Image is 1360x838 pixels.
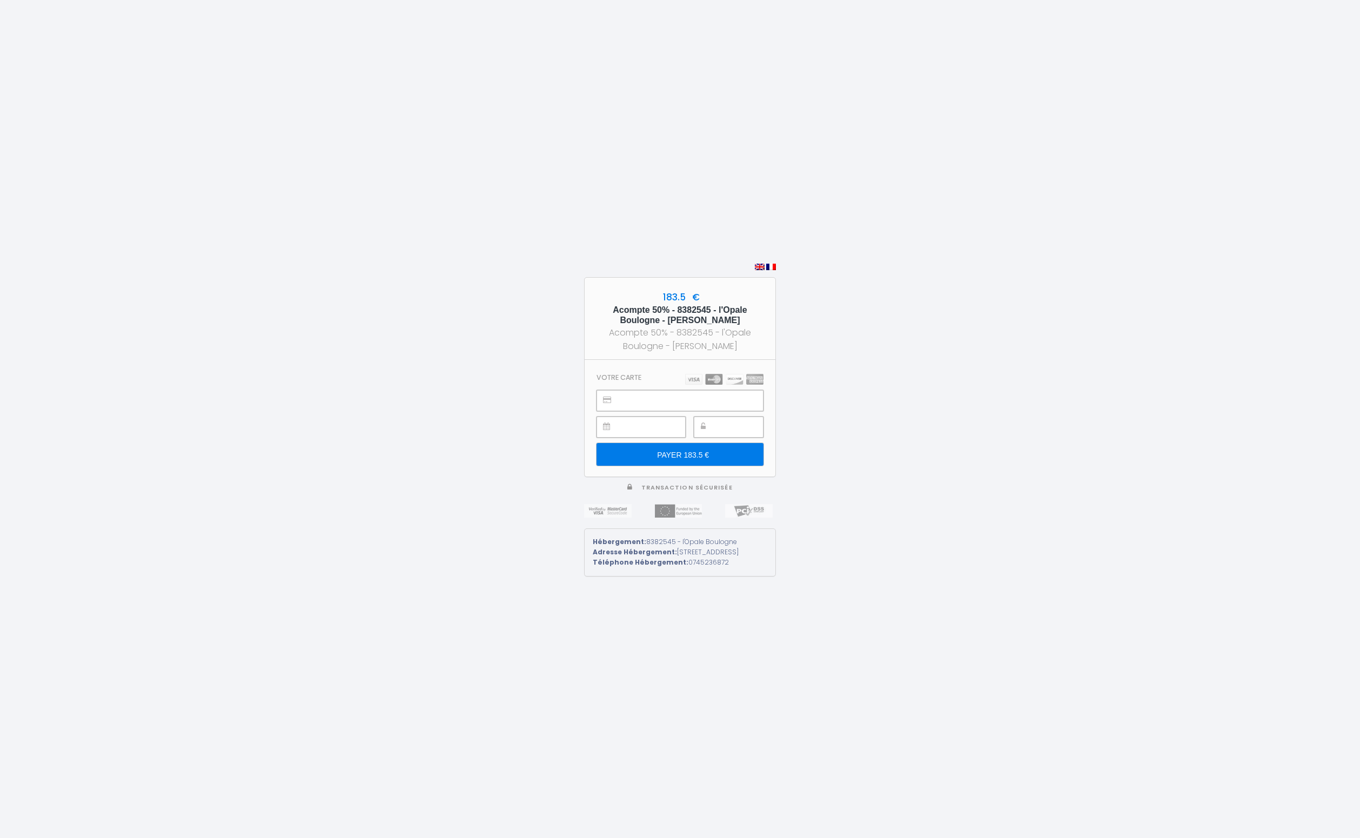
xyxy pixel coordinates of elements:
[593,547,677,557] strong: Adresse Hébergement:
[641,484,733,492] span: Transaction sécurisée
[660,291,700,304] span: 183.5 €
[621,417,685,437] iframe: Secure payment input frame
[718,417,763,437] iframe: Secure payment input frame
[621,391,763,411] iframe: Secure payment input frame
[593,558,688,567] strong: Téléphone Hébergement:
[593,558,767,568] div: 0745236872
[597,443,763,466] input: PAYER 183.5 €
[685,374,763,385] img: carts.png
[594,326,766,353] div: Acompte 50% - 8382545 - l'Opale Boulogne - [PERSON_NAME]
[593,537,646,546] strong: Hébergement:
[755,264,765,270] img: en.png
[593,537,767,547] div: 8382545 - l'Opale Boulogne
[766,264,776,270] img: fr.png
[593,547,767,558] div: [STREET_ADDRESS]
[597,373,641,381] h3: Votre carte
[594,305,766,325] h5: Acompte 50% - 8382545 - l'Opale Boulogne - [PERSON_NAME]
